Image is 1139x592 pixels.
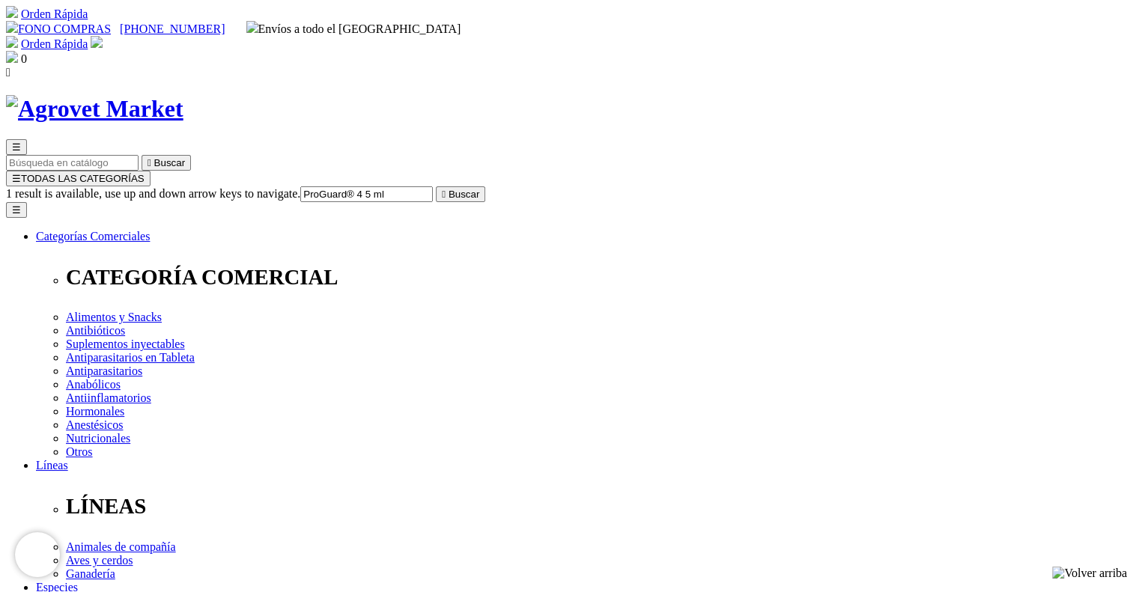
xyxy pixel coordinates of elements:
[15,532,60,577] iframe: Brevo live chat
[6,171,151,186] button: ☰TODAS LAS CATEGORÍAS
[66,364,142,377] a: Antiparasitarios
[6,51,18,63] img: shopping-bag.svg
[436,186,485,202] button:  Buscar
[66,418,123,431] a: Anestésicos
[6,187,300,200] span: 1 result is available, use up and down arrow keys to navigate.
[154,157,185,168] span: Buscar
[66,351,195,364] a: Antiparasitarios en Tableta
[66,432,130,445] a: Nutricionales
[142,155,191,171] button:  Buscar
[91,37,103,50] a: Acceda a su cuenta de cliente
[91,36,103,48] img: user.svg
[66,554,133,567] a: Aves y cerdos
[66,567,115,580] a: Ganadería
[6,6,18,18] img: shopping-cart.svg
[21,52,27,65] span: 0
[66,265,1133,290] p: CATEGORÍA COMERCIAL
[6,36,18,48] img: shopping-cart.svg
[66,338,185,350] a: Suplementos inyectables
[21,37,88,50] a: Orden Rápida
[66,540,176,553] a: Animales de compañía
[66,494,1133,519] p: LÍNEAS
[6,21,18,33] img: phone.svg
[6,95,183,123] img: Agrovet Market
[12,141,21,153] span: ☰
[1052,567,1127,580] img: Volver arriba
[66,311,162,323] a: Alimentos y Snacks
[66,378,121,391] a: Anabólicos
[36,230,150,242] a: Categorías Comerciales
[449,189,479,200] span: Buscar
[300,186,433,202] input: Buscar
[66,405,124,418] a: Hormonales
[12,173,21,184] span: ☰
[66,445,93,458] a: Otros
[6,66,10,79] i: 
[6,139,27,155] button: ☰
[6,155,139,171] input: Buscar
[246,22,461,35] span: Envíos a todo el [GEOGRAPHIC_DATA]
[442,189,446,200] i: 
[21,7,88,20] a: Orden Rápida
[66,324,125,337] a: Antibióticos
[6,22,111,35] a: FONO COMPRAS
[6,202,27,218] button: ☰
[148,157,151,168] i: 
[66,391,151,404] a: Antiinflamatorios
[120,22,225,35] a: [PHONE_NUMBER]
[36,459,68,472] a: Líneas
[246,21,258,33] img: delivery-truck.svg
